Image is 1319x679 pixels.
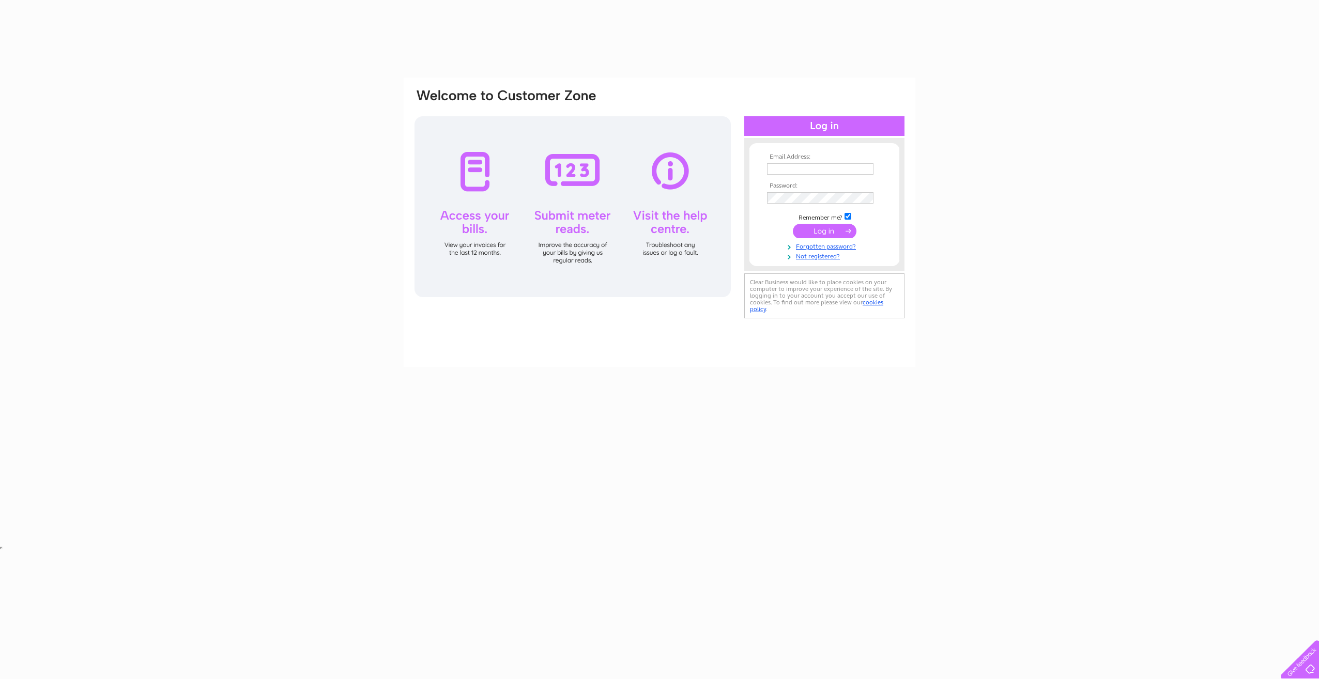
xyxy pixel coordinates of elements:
[793,224,856,238] input: Submit
[764,153,884,161] th: Email Address:
[750,299,883,313] a: cookies policy
[744,273,904,318] div: Clear Business would like to place cookies on your computer to improve your experience of the sit...
[764,211,884,222] td: Remember me?
[767,241,884,251] a: Forgotten password?
[764,182,884,190] th: Password:
[767,251,884,260] a: Not registered?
